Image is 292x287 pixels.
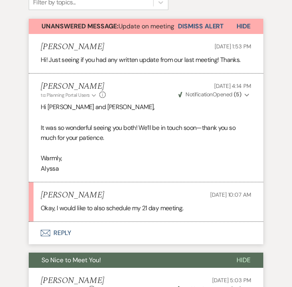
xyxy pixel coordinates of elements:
button: Hide [224,253,263,268]
span: [DATE] 10:07 AM [210,191,251,198]
h5: [PERSON_NAME] [41,190,104,200]
h5: [PERSON_NAME] [41,276,104,286]
p: Warmly, [41,153,251,163]
p: Okay, I would like to also schedule my 21 day meeting. [41,203,251,213]
span: [DATE] 1:53 PM [215,43,251,50]
p: Hi [PERSON_NAME] and [PERSON_NAME], [41,102,251,112]
button: Unanswered Message:Update on meeting [29,19,178,34]
p: Hi! Just seeing if you had any written update from our last meeting! Thanks. [41,55,251,65]
p: It was so wonderful seeing you both! We’ll be in touch soon—thank you so much for your patience. [41,123,251,143]
h5: [PERSON_NAME] [41,42,104,52]
span: Notification [185,91,212,98]
button: to: Planning Portal Users [41,92,97,99]
p: Alyssa [41,163,251,174]
span: So Nice to Meet You! [41,256,101,264]
strong: Unanswered Message: [41,22,118,30]
span: [DATE] 4:14 PM [214,82,251,90]
button: Hide [224,19,263,34]
button: NotificationOpened (5) [177,90,251,99]
span: Hide [237,256,251,264]
span: [DATE] 5:03 PM [212,277,251,284]
h5: [PERSON_NAME] [41,82,106,92]
span: Opened [178,91,241,98]
span: Hide [237,22,251,30]
button: Dismiss Alert [178,19,224,34]
span: to: Planning Portal Users [41,92,90,98]
button: Reply [29,222,263,244]
span: Update on meeting [41,22,174,30]
strong: ( 5 ) [234,91,241,98]
button: So Nice to Meet You! [29,253,224,268]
